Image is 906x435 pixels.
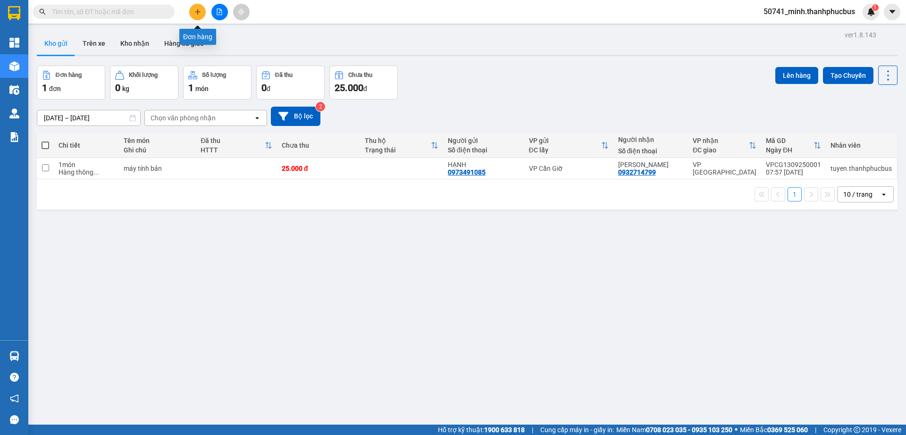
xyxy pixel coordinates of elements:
button: file-add [211,4,228,20]
div: Chưa thu [282,142,355,149]
div: VP Cần Giờ [529,165,609,172]
img: logo-vxr [8,6,20,20]
button: Trên xe [75,32,113,55]
span: món [195,85,209,92]
div: VP nhận [693,137,749,144]
div: Người nhận [618,136,683,143]
th: Toggle SortBy [688,133,761,158]
span: 50741_minh.thanhphucbus [756,6,863,17]
div: VPCG1309250001 [766,161,821,168]
div: 25.000 đ [282,165,355,172]
button: Kho nhận [113,32,157,55]
svg: open [253,114,261,122]
div: Ghi chú [124,146,191,154]
span: 25.000 [335,82,363,93]
div: VP gửi [529,137,601,144]
div: Tên món [124,137,191,144]
img: warehouse-icon [9,351,19,361]
span: Cung cấp máy in - giấy in: [540,425,614,435]
sup: 1 [872,4,879,11]
span: 0 [115,82,120,93]
th: Toggle SortBy [761,133,826,158]
div: ver 1.8.143 [845,30,876,40]
span: notification [10,394,19,403]
th: Toggle SortBy [196,133,277,158]
span: file-add [216,8,223,15]
div: Đã thu [201,137,265,144]
button: Tạo Chuyến [823,67,873,84]
div: Số điện thoại [618,147,683,155]
button: Lên hàng [775,67,818,84]
div: Chọn văn phòng nhận [151,113,216,123]
svg: open [880,191,888,198]
div: Đơn hàng [56,72,82,78]
div: 0973491085 [448,168,486,176]
div: Số điện thoại [448,146,520,154]
button: Đơn hàng1đơn [37,66,105,100]
div: Số lượng [202,72,226,78]
div: tuyen.thanhphucbus [830,165,892,172]
span: 0 [261,82,267,93]
div: Nhân viên [830,142,892,149]
img: dashboard-icon [9,38,19,48]
div: 10 / trang [843,190,872,199]
div: 07:57 [DATE] [766,168,821,176]
span: copyright [854,427,860,433]
span: 1 [42,82,47,93]
sup: 2 [316,102,325,111]
button: Số lượng1món [183,66,252,100]
span: question-circle [10,373,19,382]
span: | [815,425,816,435]
div: Khối lượng [129,72,158,78]
span: kg [122,85,129,92]
div: Chưa thu [348,72,372,78]
span: đơn [49,85,61,92]
div: VP [GEOGRAPHIC_DATA] [693,161,756,176]
img: warehouse-icon [9,109,19,118]
span: | [532,425,533,435]
div: Mã GD [766,137,814,144]
button: Hàng đã giao [157,32,211,55]
div: Đã thu [275,72,293,78]
span: đ [267,85,270,92]
img: warehouse-icon [9,85,19,95]
div: HTTT [201,146,265,154]
span: Miền Bắc [740,425,808,435]
div: Chi tiết [59,142,114,149]
span: search [39,8,46,15]
input: Select a date range. [37,110,140,125]
input: Tìm tên, số ĐT hoặc mã đơn [52,7,163,17]
button: Khối lượng0kg [110,66,178,100]
span: đ [363,85,367,92]
button: Bộ lọc [271,107,320,126]
div: ANH THANH [618,161,683,168]
span: aim [238,8,244,15]
strong: 1900 633 818 [484,426,525,434]
span: plus [194,8,201,15]
span: message [10,415,19,424]
button: plus [189,4,206,20]
th: Toggle SortBy [360,133,443,158]
button: 1 [788,187,802,201]
div: 0932714799 [618,168,656,176]
button: caret-down [884,4,900,20]
div: Đơn hàng [179,29,216,45]
span: 1 [873,4,877,11]
div: 1 món [59,161,114,168]
strong: 0708 023 035 - 0935 103 250 [646,426,732,434]
div: ĐC giao [693,146,749,154]
span: Miền Nam [616,425,732,435]
img: warehouse-icon [9,61,19,71]
span: caret-down [888,8,897,16]
div: máy tính bản [124,165,191,172]
span: ⚪️ [735,428,738,432]
div: Hàng thông thường [59,168,114,176]
span: ... [93,168,99,176]
div: HẠNH [448,161,520,168]
th: Toggle SortBy [524,133,613,158]
span: 1 [188,82,193,93]
div: Trạng thái [365,146,431,154]
img: solution-icon [9,132,19,142]
span: Hỗ trợ kỹ thuật: [438,425,525,435]
div: Ngày ĐH [766,146,814,154]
